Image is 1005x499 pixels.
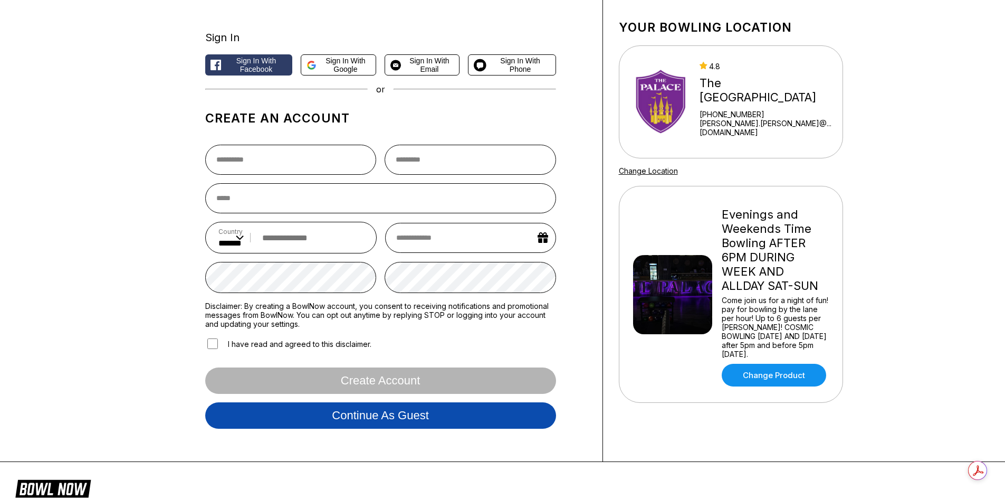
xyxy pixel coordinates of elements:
[700,119,838,137] a: [PERSON_NAME].[PERSON_NAME]@...[DOMAIN_NAME]
[633,255,712,334] img: Evenings and Weekends Time Bowling AFTER 6PM DURING WEEK AND ALLDAY SAT-SUN
[700,62,838,71] div: 4.8
[205,337,371,351] label: I have read and agreed to this disclaimer.
[619,166,678,175] a: Change Location
[205,84,556,95] div: or
[205,402,556,429] button: Continue as guest
[385,54,460,76] button: Sign in with Email
[405,57,454,73] span: Sign in with Email
[491,57,550,73] span: Sign in with Phone
[205,31,556,44] div: Sign In
[205,54,293,76] button: Sign in with Facebook
[321,57,370,73] span: Sign in with Google
[619,20,843,35] h1: Your bowling location
[468,54,556,76] button: Sign in with Phone
[218,228,244,236] label: Country
[722,364,826,387] a: Change Product
[722,208,829,293] div: Evenings and Weekends Time Bowling AFTER 6PM DURING WEEK AND ALLDAY SAT-SUN
[722,296,829,359] div: Come join us for a night of fun! pay for bowling by the lane per hour! Up to 6 guests per [PERSON...
[205,302,556,328] label: Disclaimer: By creating a BowlNow account, you consent to receiving notifications and promotional...
[700,110,838,119] div: [PHONE_NUMBER]
[633,62,691,142] img: The Palace Family Entertainment Center
[205,111,556,126] h1: Create an account
[301,54,376,76] button: Sign in with Google
[225,57,288,73] span: Sign in with Facebook
[700,76,838,105] div: The [GEOGRAPHIC_DATA]
[207,338,218,349] input: I have read and agreed to this disclaimer.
